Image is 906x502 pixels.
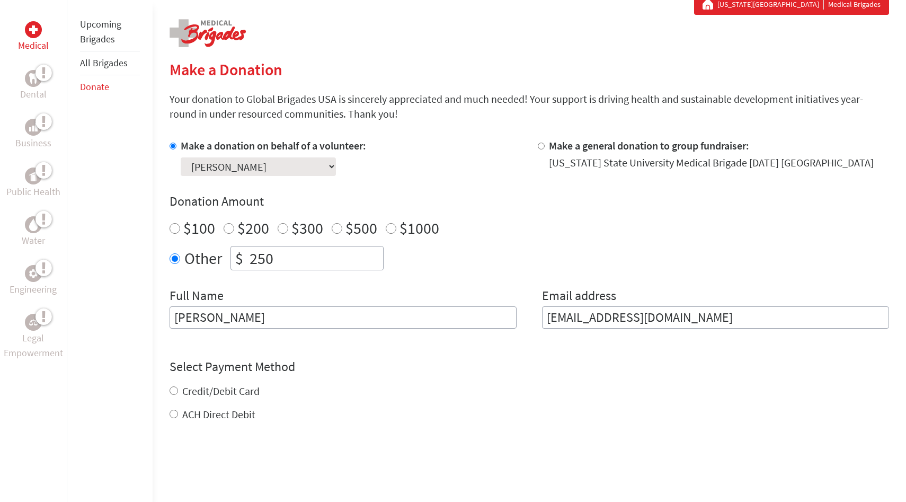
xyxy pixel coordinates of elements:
li: Donate [80,75,140,99]
a: All Brigades [80,57,128,69]
label: Email address [542,287,616,306]
h2: Make a Donation [170,60,889,79]
div: Water [25,216,42,233]
h4: Donation Amount [170,193,889,210]
label: $1000 [399,218,439,238]
h4: Select Payment Method [170,358,889,375]
p: Your donation to Global Brigades USA is sincerely appreciated and much needed! Your support is dr... [170,92,889,121]
a: EngineeringEngineering [10,265,57,297]
input: Enter Full Name [170,306,517,329]
div: Medical [25,21,42,38]
div: Public Health [25,168,42,184]
img: logo-medical.png [170,19,246,47]
a: Legal EmpowermentLegal Empowerment [2,314,65,360]
a: DentalDental [20,70,47,102]
label: $500 [345,218,377,238]
a: Upcoming Brigades [80,18,121,45]
a: Public HealthPublic Health [6,168,60,199]
div: Engineering [25,265,42,282]
div: $ [231,246,247,270]
li: All Brigades [80,51,140,75]
div: Legal Empowerment [25,314,42,331]
label: Full Name [170,287,224,306]
label: $300 [291,218,323,238]
label: Credit/Debit Card [182,384,260,398]
label: Make a general donation to group fundraiser: [549,139,749,152]
div: Dental [25,70,42,87]
label: Make a donation on behalf of a volunteer: [181,139,366,152]
img: Water [29,218,38,231]
div: [US_STATE] State University Medical Brigade [DATE] [GEOGRAPHIC_DATA] [549,155,874,170]
label: Other [184,246,222,270]
a: WaterWater [22,216,45,248]
label: $200 [237,218,269,238]
a: BusinessBusiness [15,119,51,151]
label: $100 [183,218,215,238]
p: Medical [18,38,49,53]
img: Medical [29,25,38,34]
label: ACH Direct Debit [182,408,255,421]
input: Enter Amount [247,246,383,270]
div: Business [25,119,42,136]
p: Business [15,136,51,151]
p: Engineering [10,282,57,297]
input: Your Email [542,306,889,329]
li: Upcoming Brigades [80,13,140,51]
p: Dental [20,87,47,102]
p: Legal Empowerment [2,331,65,360]
p: Water [22,233,45,248]
a: MedicalMedical [18,21,49,53]
p: Public Health [6,184,60,199]
img: Public Health [29,171,38,181]
img: Dental [29,73,38,83]
img: Legal Empowerment [29,319,38,325]
img: Business [29,123,38,131]
iframe: reCAPTCHA [170,443,331,485]
img: Engineering [29,269,38,278]
a: Donate [80,81,109,93]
